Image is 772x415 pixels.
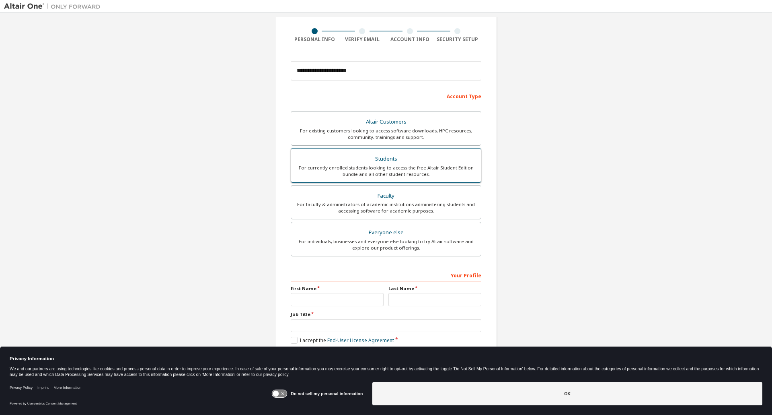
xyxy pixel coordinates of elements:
[339,36,386,43] div: Verify Email
[386,36,434,43] div: Account Info
[327,337,394,344] a: End-User License Agreement
[296,116,476,128] div: Altair Customers
[296,165,476,178] div: For currently enrolled students looking to access the free Altair Student Edition bundle and all ...
[296,153,476,165] div: Students
[291,268,481,281] div: Your Profile
[296,201,476,214] div: For faculty & administrators of academic institutions administering students and accessing softwa...
[291,311,481,318] label: Job Title
[291,337,394,344] label: I accept the
[296,128,476,140] div: For existing customers looking to access software downloads, HPC resources, community, trainings ...
[291,89,481,102] div: Account Type
[4,2,105,10] img: Altair One
[388,285,481,292] label: Last Name
[291,36,339,43] div: Personal Info
[434,36,482,43] div: Security Setup
[291,285,384,292] label: First Name
[296,190,476,202] div: Faculty
[296,227,476,238] div: Everyone else
[296,238,476,251] div: For individuals, businesses and everyone else looking to try Altair software and explore our prod...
